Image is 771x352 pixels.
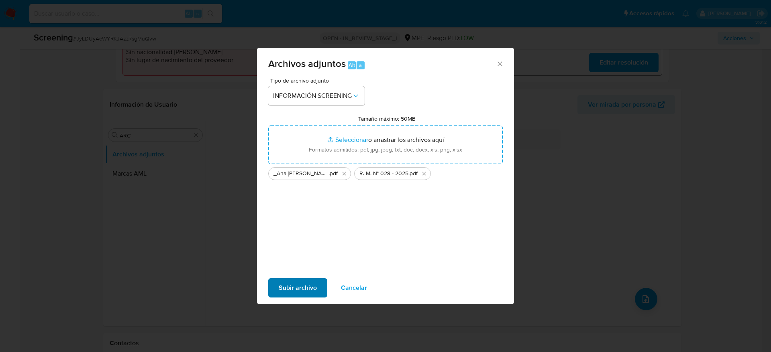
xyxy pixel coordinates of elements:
button: INFORMACIÓN SCREENING [268,86,365,105]
button: Eliminar _Ana Maria del Carmen Vera Ganoza_ lavado de dinero - Buscar con Google.pdf [339,169,349,178]
span: _Ana [PERSON_NAME] lavado de dinero - Buscar con Google [273,170,328,178]
span: Tipo de archivo adjunto [270,78,367,83]
span: .pdf [408,170,418,178]
button: Subir archivo [268,278,327,297]
span: R. M. N° 028 - 2025 [359,170,408,178]
button: Cancelar [330,278,377,297]
span: .pdf [328,170,338,178]
button: Eliminar R. M. N° 028 - 2025.pdf [419,169,429,178]
span: Subir archivo [279,279,317,297]
button: Cerrar [496,60,503,67]
ul: Archivos seleccionados [268,164,503,180]
span: Archivos adjuntos [268,57,346,71]
span: a [359,61,362,69]
span: INFORMACIÓN SCREENING [273,92,352,100]
span: Alt [349,61,355,69]
label: Tamaño máximo: 50MB [358,115,416,122]
span: Cancelar [341,279,367,297]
